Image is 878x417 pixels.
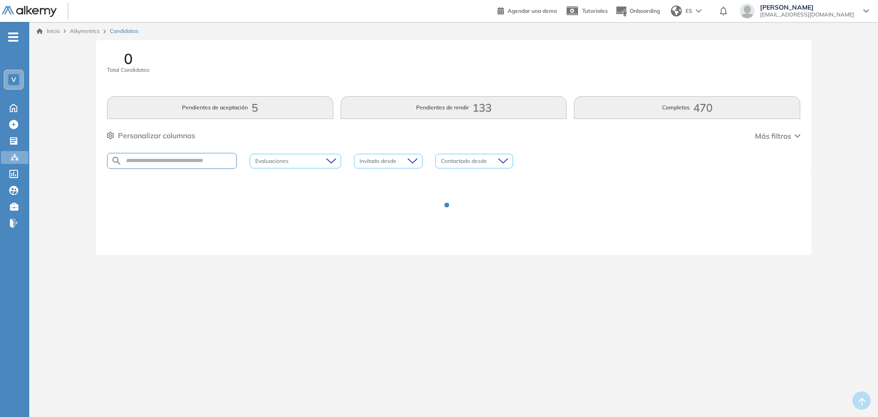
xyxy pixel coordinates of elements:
[760,4,854,11] span: [PERSON_NAME]
[37,27,60,35] a: Inicio
[760,11,854,18] span: [EMAIL_ADDRESS][DOMAIN_NAME]
[713,311,878,417] div: Widget de chat
[11,76,16,83] span: V
[111,155,122,167] img: SEARCH_ALT
[498,5,557,16] a: Agendar una demo
[124,51,133,66] span: 0
[8,36,18,38] i: -
[2,6,57,17] img: Logo
[107,130,195,141] button: Personalizar columnas
[508,7,557,14] span: Agendar una demo
[671,5,682,16] img: world
[696,9,701,13] img: arrow
[582,7,608,14] span: Tutoriales
[118,130,195,141] span: Personalizar columnas
[70,27,100,34] span: Alkymetrics
[755,130,791,141] span: Más filtros
[107,66,150,74] span: Total Candidatos
[685,7,692,15] span: ES
[713,311,878,417] iframe: Chat Widget
[110,27,139,35] span: Candidatos
[107,96,333,119] button: Pendientes de aceptación5
[341,96,567,119] button: Pendientes de rendir133
[630,7,660,14] span: Onboarding
[574,96,800,119] button: Completos470
[615,1,660,21] button: Onboarding
[755,130,800,141] button: Más filtros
